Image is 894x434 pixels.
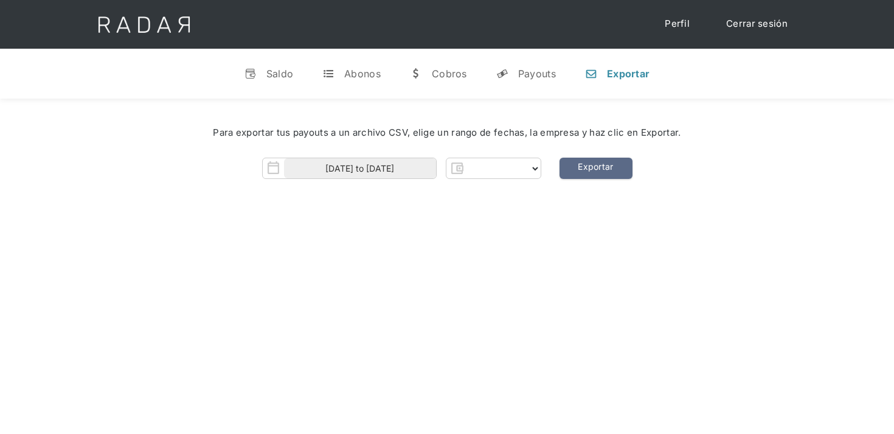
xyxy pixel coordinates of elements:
[714,12,800,36] a: Cerrar sesión
[560,158,632,179] a: Exportar
[36,126,858,140] div: Para exportar tus payouts a un archivo CSV, elige un rango de fechas, la empresa y haz clic en Ex...
[262,158,541,179] form: Form
[344,68,381,80] div: Abonos
[266,68,294,80] div: Saldo
[653,12,702,36] a: Perfil
[432,68,467,80] div: Cobros
[607,68,650,80] div: Exportar
[518,68,556,80] div: Payouts
[585,68,597,80] div: n
[410,68,422,80] div: w
[496,68,508,80] div: y
[322,68,334,80] div: t
[244,68,257,80] div: v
